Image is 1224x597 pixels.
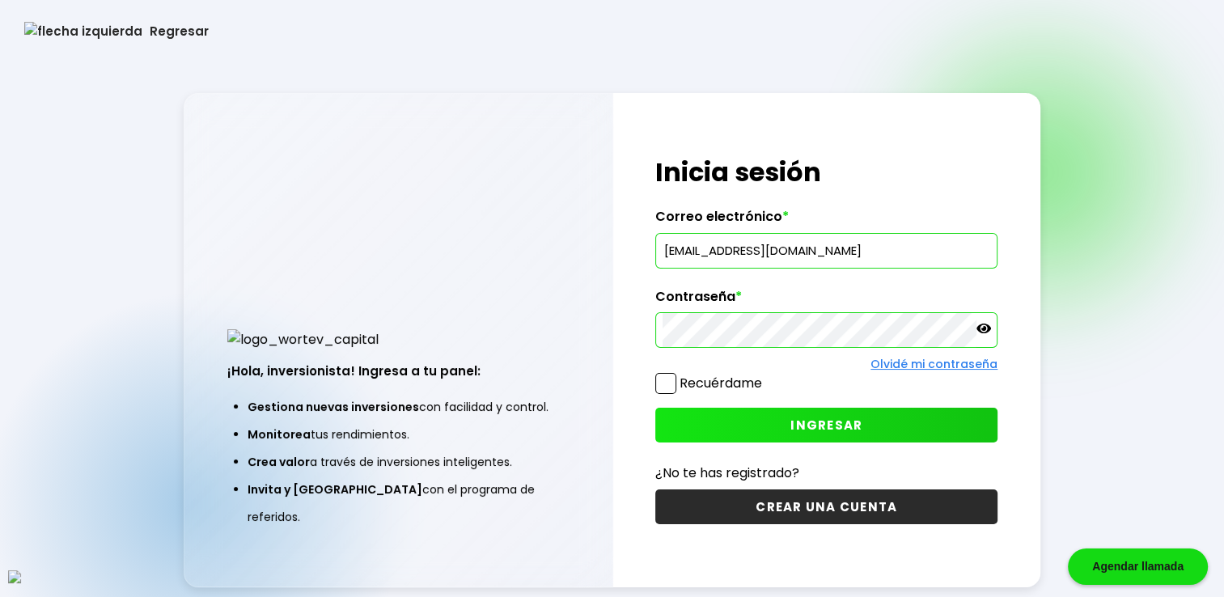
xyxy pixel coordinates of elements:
[655,463,997,483] p: ¿No te has registrado?
[655,209,997,233] label: Correo electrónico
[663,234,990,268] input: hola@wortev.capital
[870,356,997,372] a: Olvidé mi contraseña
[248,448,549,476] li: a través de inversiones inteligentes.
[655,153,997,192] h1: Inicia sesión
[248,481,422,497] span: Invita y [GEOGRAPHIC_DATA]
[248,476,549,531] li: con el programa de referidos.
[227,329,379,349] img: logo_wortev_capital
[1068,548,1208,585] div: Agendar llamada
[248,399,419,415] span: Gestiona nuevas inversiones
[24,22,142,40] img: flecha izquierda
[248,426,311,442] span: Monitorea
[8,570,21,583] img: logos_whatsapp-icon.svg
[248,454,310,470] span: Crea valor
[680,374,762,392] label: Recuérdame
[655,463,997,524] a: ¿No te has registrado?CREAR UNA CUENTA
[248,393,549,421] li: con facilidad y control.
[655,489,997,524] button: CREAR UNA CUENTA
[655,408,997,442] button: INGRESAR
[790,417,862,434] span: INGRESAR
[655,289,997,313] label: Contraseña
[248,421,549,448] li: tus rendimientos.
[227,362,570,380] h3: ¡Hola, inversionista! Ingresa a tu panel:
